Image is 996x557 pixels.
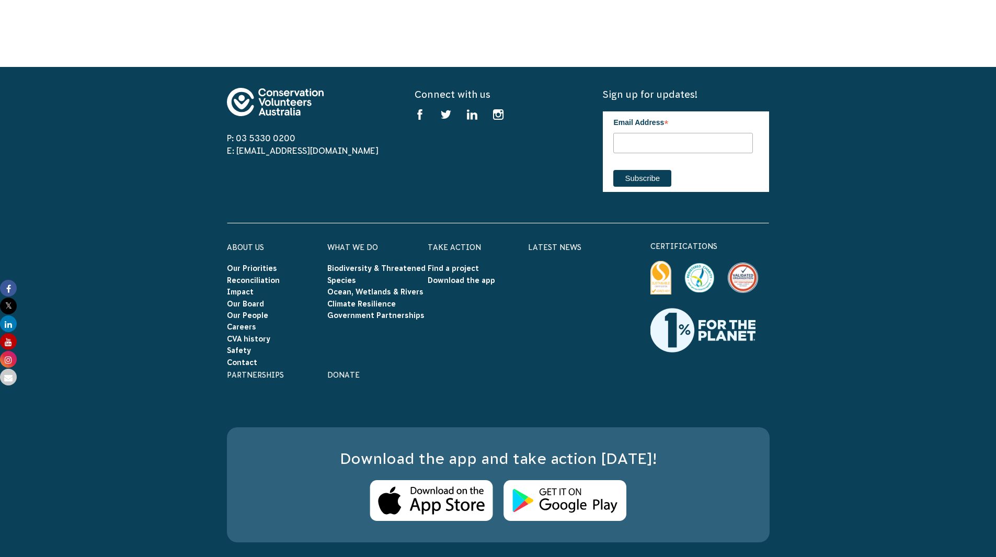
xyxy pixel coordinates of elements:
[428,243,481,252] a: Take Action
[227,323,256,331] a: Careers
[327,243,378,252] a: What We Do
[370,480,493,521] img: Apple Store Logo
[415,88,581,101] h5: Connect with us
[227,276,280,285] a: Reconciliation
[528,243,581,252] a: Latest News
[503,480,626,521] img: Android Store Logo
[327,311,425,320] a: Government Partnerships
[603,88,769,101] h5: Sign up for updates!
[327,300,396,308] a: Climate Resilience
[327,264,426,284] a: Biodiversity & Threatened Species
[613,111,753,131] label: Email Address
[227,288,254,296] a: Impact
[227,346,251,355] a: Safety
[227,243,264,252] a: About Us
[227,371,284,379] a: Partnerships
[227,146,379,155] a: E: [EMAIL_ADDRESS][DOMAIN_NAME]
[428,276,495,285] a: Download the app
[327,288,423,296] a: Ocean, Wetlands & Rivers
[227,358,257,367] a: Contact
[613,170,671,187] input: Subscribe
[650,240,770,253] p: certifications
[227,300,264,308] a: Our Board
[428,264,479,272] a: Find a project
[227,133,295,143] a: P: 03 5330 0200
[327,371,360,379] a: Donate
[227,335,270,343] a: CVA history
[227,311,268,320] a: Our People
[227,88,324,116] img: logo-footer.svg
[227,264,277,272] a: Our Priorities
[248,448,749,470] h3: Download the app and take action [DATE]!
